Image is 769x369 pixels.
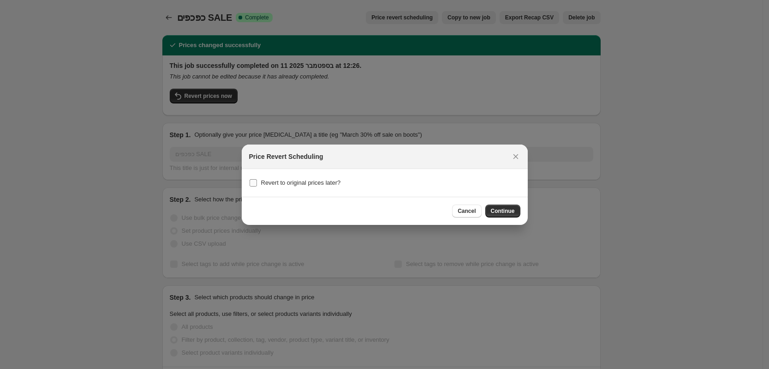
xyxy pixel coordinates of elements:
[458,207,476,215] span: Cancel
[509,150,522,163] button: Close
[249,152,323,161] h2: Price Revert Scheduling
[491,207,515,215] span: Continue
[485,205,520,218] button: Continue
[452,205,481,218] button: Cancel
[261,179,341,186] span: Revert to original prices later?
